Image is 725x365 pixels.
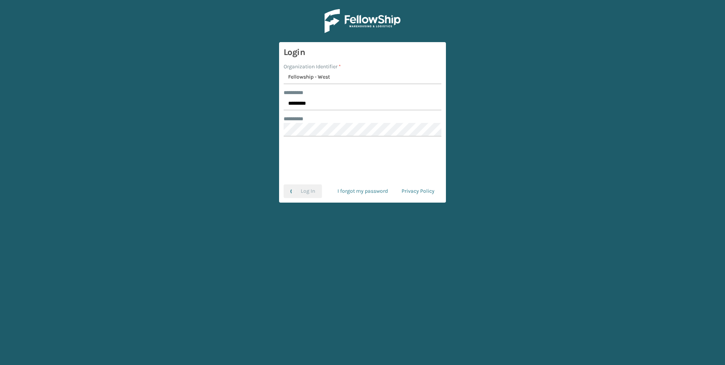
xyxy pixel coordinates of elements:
h3: Login [284,47,441,58]
button: Log In [284,184,322,198]
img: Logo [325,9,400,33]
iframe: reCAPTCHA [305,146,420,175]
a: I forgot my password [331,184,395,198]
label: Organization Identifier [284,63,341,71]
a: Privacy Policy [395,184,441,198]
